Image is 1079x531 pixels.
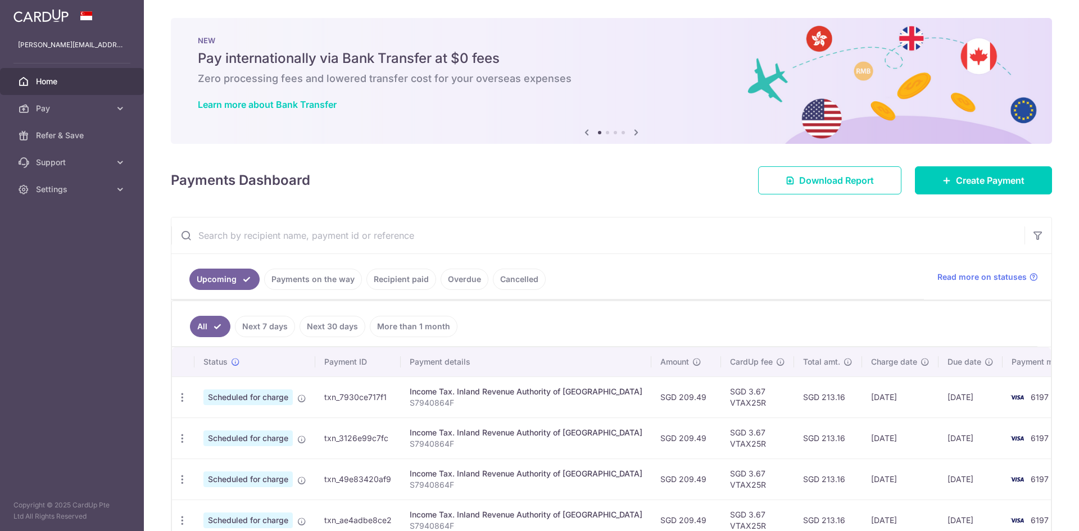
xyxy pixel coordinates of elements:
td: [DATE] [862,376,939,417]
td: SGD 3.67 VTAX25R [721,376,794,417]
div: Income Tax. Inland Revenue Authority of [GEOGRAPHIC_DATA] [410,468,642,479]
img: CardUp [13,9,69,22]
td: SGD 3.67 VTAX25R [721,417,794,459]
td: SGD 213.16 [794,417,862,459]
span: CardUp fee [730,356,773,367]
span: Refer & Save [36,130,110,141]
span: Home [36,76,110,87]
a: Overdue [441,269,488,290]
td: [DATE] [939,459,1003,500]
a: Payments on the way [264,269,362,290]
a: More than 1 month [370,316,457,337]
td: SGD 3.67 VTAX25R [721,459,794,500]
div: Income Tax. Inland Revenue Authority of [GEOGRAPHIC_DATA] [410,509,642,520]
span: 6197 [1031,433,1049,443]
td: SGD 209.49 [651,459,721,500]
a: Recipient paid [366,269,436,290]
span: Amount [660,356,689,367]
div: Income Tax. Inland Revenue Authority of [GEOGRAPHIC_DATA] [410,386,642,397]
h6: Zero processing fees and lowered transfer cost for your overseas expenses [198,72,1025,85]
span: Create Payment [956,174,1024,187]
td: [DATE] [939,417,1003,459]
span: Scheduled for charge [203,471,293,487]
span: 6197 [1031,474,1049,484]
span: Due date [947,356,981,367]
img: Bank transfer banner [171,18,1052,144]
a: Next 7 days [235,316,295,337]
span: Download Report [799,174,874,187]
td: [DATE] [862,459,939,500]
span: Settings [36,184,110,195]
td: [DATE] [939,376,1003,417]
div: Income Tax. Inland Revenue Authority of [GEOGRAPHIC_DATA] [410,427,642,438]
p: [PERSON_NAME][EMAIL_ADDRESS][DOMAIN_NAME] [18,39,126,51]
td: SGD 213.16 [794,376,862,417]
a: Learn more about Bank Transfer [198,99,337,110]
img: Bank Card [1006,391,1028,404]
a: Cancelled [493,269,546,290]
td: txn_7930ce717f1 [315,376,401,417]
p: S7940864F [410,438,642,450]
iframe: Opens a widget where you can find more information [1007,497,1068,525]
p: NEW [198,36,1025,45]
img: Bank Card [1006,473,1028,486]
a: Upcoming [189,269,260,290]
td: SGD 213.16 [794,459,862,500]
img: Bank Card [1006,432,1028,445]
span: Pay [36,103,110,114]
span: Scheduled for charge [203,430,293,446]
span: Scheduled for charge [203,389,293,405]
h5: Pay internationally via Bank Transfer at $0 fees [198,49,1025,67]
td: SGD 209.49 [651,417,721,459]
span: Read more on statuses [937,271,1027,283]
td: SGD 209.49 [651,376,721,417]
span: Support [36,157,110,168]
img: Bank Card [1006,514,1028,527]
p: S7940864F [410,397,642,409]
a: Create Payment [915,166,1052,194]
span: Charge date [871,356,917,367]
p: S7940864F [410,479,642,491]
a: Next 30 days [300,316,365,337]
span: Status [203,356,228,367]
td: txn_49e83420af9 [315,459,401,500]
h4: Payments Dashboard [171,170,310,190]
a: Read more on statuses [937,271,1038,283]
a: All [190,316,230,337]
span: Total amt. [803,356,840,367]
span: 6197 [1031,392,1049,402]
td: txn_3126e99c7fc [315,417,401,459]
td: [DATE] [862,417,939,459]
th: Payment details [401,347,651,376]
th: Payment ID [315,347,401,376]
a: Download Report [758,166,901,194]
span: Scheduled for charge [203,512,293,528]
input: Search by recipient name, payment id or reference [171,217,1024,253]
